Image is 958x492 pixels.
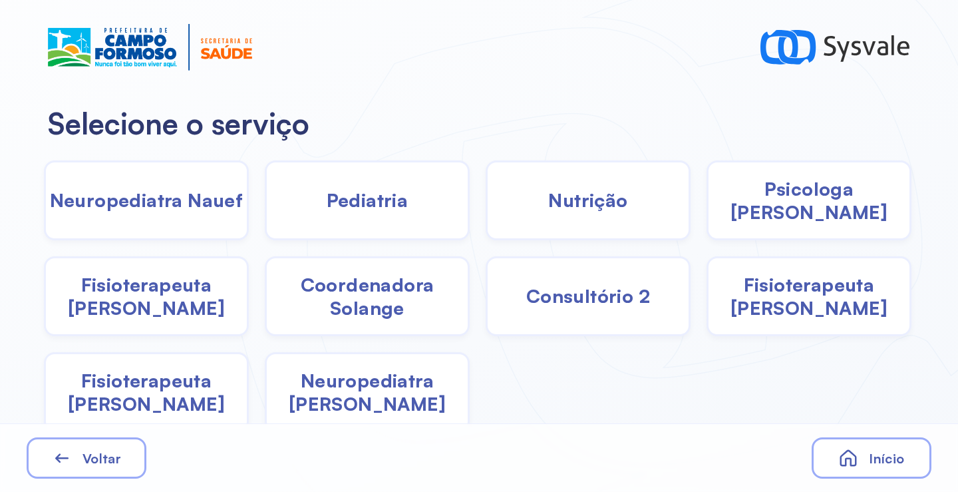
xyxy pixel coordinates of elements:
[48,24,252,71] img: Logotipo do estabelecimento
[709,177,909,224] span: Psicologa [PERSON_NAME]
[526,284,650,308] span: Consultório 2
[327,188,408,212] span: Pediatria
[48,105,910,142] h2: Selecione o serviço
[50,188,243,212] span: Neuropediatra Nauef
[548,188,627,212] span: Nutrição
[46,369,247,415] span: Fisioterapeuta [PERSON_NAME]
[869,450,904,467] span: Início
[82,450,121,467] span: Voltar
[709,273,909,320] span: Fisioterapeuta [PERSON_NAME]
[46,273,247,320] span: Fisioterapeuta [PERSON_NAME]
[267,369,468,415] span: Neuropediatra [PERSON_NAME]
[267,273,468,320] span: Coordenadora Solange
[760,24,910,71] img: logo-sysvale.svg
